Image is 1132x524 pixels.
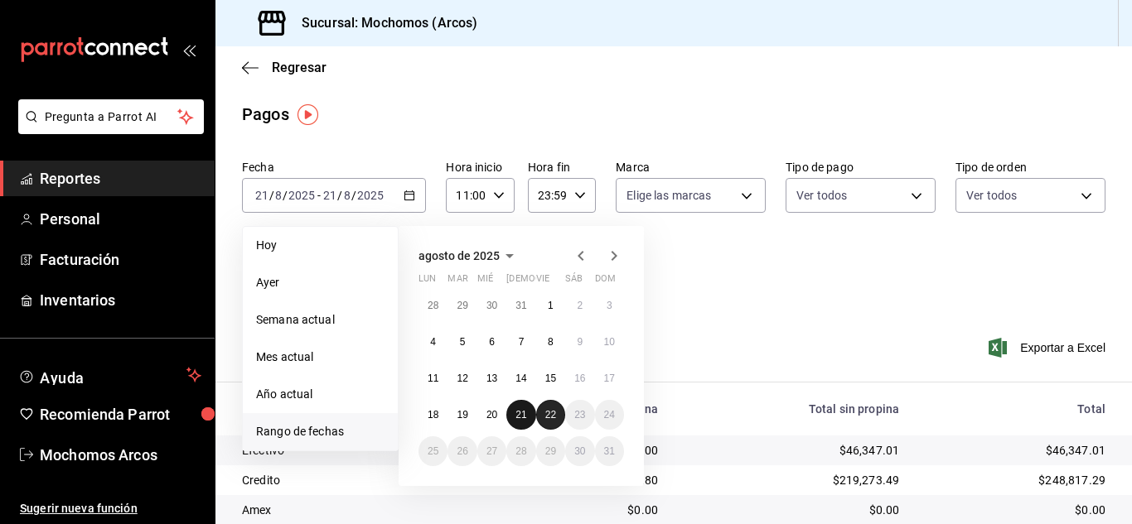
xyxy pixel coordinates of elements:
span: Reportes [40,167,201,190]
abbr: 23 de agosto de 2025 [574,409,585,421]
div: Total sin propina [685,402,899,416]
button: 2 de agosto de 2025 [565,291,594,320]
h3: Sucursal: Mochomos (Arcos) [288,13,477,33]
button: 31 de julio de 2025 [506,291,535,320]
label: Tipo de orden [955,161,1105,173]
button: 21 de agosto de 2025 [506,400,535,430]
input: ---- [288,189,316,202]
span: Ayuda [40,365,180,385]
div: $0.00 [685,502,899,518]
button: agosto de 2025 [418,246,520,266]
div: Total [926,402,1105,416]
button: 19 de agosto de 2025 [447,400,477,430]
label: Hora inicio [446,161,514,173]
button: 29 de julio de 2025 [447,291,477,320]
abbr: 10 de agosto de 2025 [604,336,615,348]
button: 17 de agosto de 2025 [595,363,624,393]
abbr: 21 de agosto de 2025 [515,409,526,421]
abbr: 6 de agosto de 2025 [489,336,495,348]
button: 20 de agosto de 2025 [477,400,506,430]
button: Pregunta a Parrot AI [18,99,204,134]
input: -- [322,189,337,202]
abbr: 27 de agosto de 2025 [486,445,497,457]
button: 30 de agosto de 2025 [565,436,594,466]
span: Inventarios [40,289,201,311]
label: Tipo de pago [786,161,936,173]
button: 18 de agosto de 2025 [418,400,447,430]
abbr: 22 de agosto de 2025 [545,409,556,421]
abbr: 17 de agosto de 2025 [604,373,615,384]
button: Regresar [242,60,327,75]
abbr: viernes [536,273,549,291]
span: Exportar a Excel [992,338,1105,358]
span: Sugerir nueva función [20,500,201,517]
abbr: sábado [565,273,583,291]
button: 24 de agosto de 2025 [595,400,624,430]
abbr: 11 de agosto de 2025 [428,373,438,384]
span: Año actual [256,386,385,403]
span: Mochomos Arcos [40,444,201,466]
button: 30 de julio de 2025 [477,291,506,320]
input: -- [254,189,269,202]
button: 12 de agosto de 2025 [447,363,477,393]
button: 31 de agosto de 2025 [595,436,624,466]
button: 6 de agosto de 2025 [477,327,506,357]
button: 26 de agosto de 2025 [447,436,477,466]
span: Hoy [256,237,385,254]
abbr: 30 de julio de 2025 [486,300,497,311]
button: 1 de agosto de 2025 [536,291,565,320]
button: 11 de agosto de 2025 [418,363,447,393]
input: -- [274,189,283,202]
abbr: 20 de agosto de 2025 [486,409,497,421]
img: Tooltip marker [298,104,318,125]
abbr: 29 de julio de 2025 [457,300,467,311]
button: 10 de agosto de 2025 [595,327,624,357]
abbr: 24 de agosto de 2025 [604,409,615,421]
abbr: 19 de agosto de 2025 [457,409,467,421]
button: 13 de agosto de 2025 [477,363,506,393]
span: Personal [40,208,201,230]
span: Ver todos [966,187,1017,204]
abbr: 5 de agosto de 2025 [460,336,466,348]
abbr: miércoles [477,273,493,291]
span: Elige las marcas [626,187,711,204]
div: Pagos [242,102,289,127]
button: 28 de julio de 2025 [418,291,447,320]
span: Mes actual [256,349,385,366]
span: / [269,189,274,202]
div: Credito [242,472,480,488]
span: agosto de 2025 [418,249,500,262]
abbr: 15 de agosto de 2025 [545,373,556,384]
button: open_drawer_menu [182,43,196,56]
div: $0.00 [506,502,658,518]
button: 23 de agosto de 2025 [565,400,594,430]
button: 5 de agosto de 2025 [447,327,477,357]
button: 28 de agosto de 2025 [506,436,535,466]
span: / [283,189,288,202]
abbr: 2 de agosto de 2025 [577,300,583,311]
abbr: 8 de agosto de 2025 [548,336,554,348]
div: Amex [242,502,480,518]
button: 25 de agosto de 2025 [418,436,447,466]
abbr: 12 de agosto de 2025 [457,373,467,384]
abbr: 18 de agosto de 2025 [428,409,438,421]
button: 29 de agosto de 2025 [536,436,565,466]
abbr: 16 de agosto de 2025 [574,373,585,384]
abbr: 26 de agosto de 2025 [457,445,467,457]
div: $46,347.01 [926,442,1105,459]
span: - [317,189,321,202]
button: 3 de agosto de 2025 [595,291,624,320]
abbr: 13 de agosto de 2025 [486,373,497,384]
label: Hora fin [528,161,596,173]
label: Marca [616,161,766,173]
abbr: lunes [418,273,436,291]
button: 15 de agosto de 2025 [536,363,565,393]
abbr: 14 de agosto de 2025 [515,373,526,384]
a: Pregunta a Parrot AI [12,120,204,137]
abbr: 31 de agosto de 2025 [604,445,615,457]
div: $0.00 [926,502,1105,518]
abbr: 3 de agosto de 2025 [607,300,612,311]
abbr: 28 de julio de 2025 [428,300,438,311]
abbr: 1 de agosto de 2025 [548,300,554,311]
